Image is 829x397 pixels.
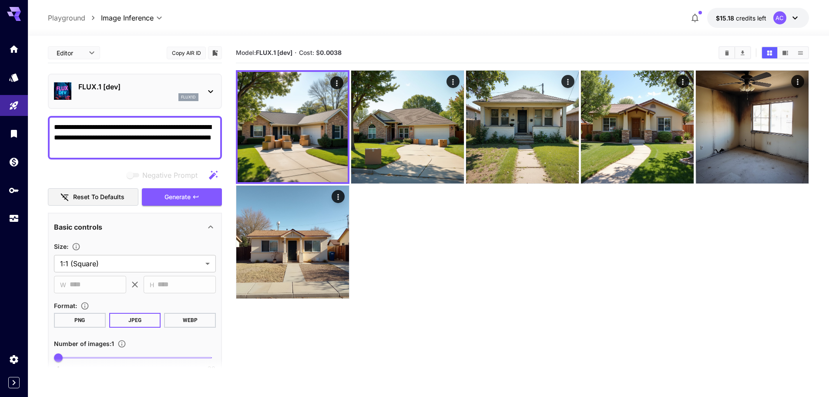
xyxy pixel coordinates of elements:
[150,280,154,290] span: H
[236,49,292,56] span: Model:
[332,190,345,203] div: Actions
[466,71,579,183] img: 2Q==
[78,81,198,92] p: FLUX.1 [dev]
[351,71,464,183] img: 9k=
[696,71,809,183] img: 9k=
[719,47,735,58] button: Clear All
[211,48,219,58] button: Add to library
[718,46,751,59] div: Clear AllDownload All
[142,188,222,206] button: Generate
[236,186,349,299] img: Z
[716,14,736,22] span: $15.18
[736,14,766,22] span: credits left
[167,47,206,59] button: Copy AIR ID
[54,217,216,238] div: Basic controls
[330,76,343,89] div: Actions
[295,48,297,58] p: ·
[320,49,342,56] b: 0.0038
[181,94,196,100] p: flux1d
[735,47,750,58] button: Download All
[54,78,216,105] div: FLUX.1 [dev]flux1d
[142,170,198,180] span: Negative Prompt
[676,75,689,88] div: Actions
[125,170,205,180] span: Negative prompts are not compatible with the selected model.
[446,75,460,88] div: Actions
[707,8,809,28] button: $15.1804AC
[109,313,161,328] button: JPEG
[791,75,804,88] div: Actions
[581,71,694,183] img: 9k=
[164,192,191,203] span: Generate
[793,47,808,58] button: Show media in list view
[762,47,777,58] button: Show media in grid view
[238,72,348,182] img: Z
[778,47,793,58] button: Show media in video view
[256,49,292,56] b: FLUX.1 [dev]
[561,75,574,88] div: Actions
[761,46,809,59] div: Show media in grid viewShow media in video viewShow media in list view
[773,11,786,24] div: AC
[716,14,766,23] div: $15.1804
[164,313,216,328] button: WEBP
[299,49,342,56] span: Cost: $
